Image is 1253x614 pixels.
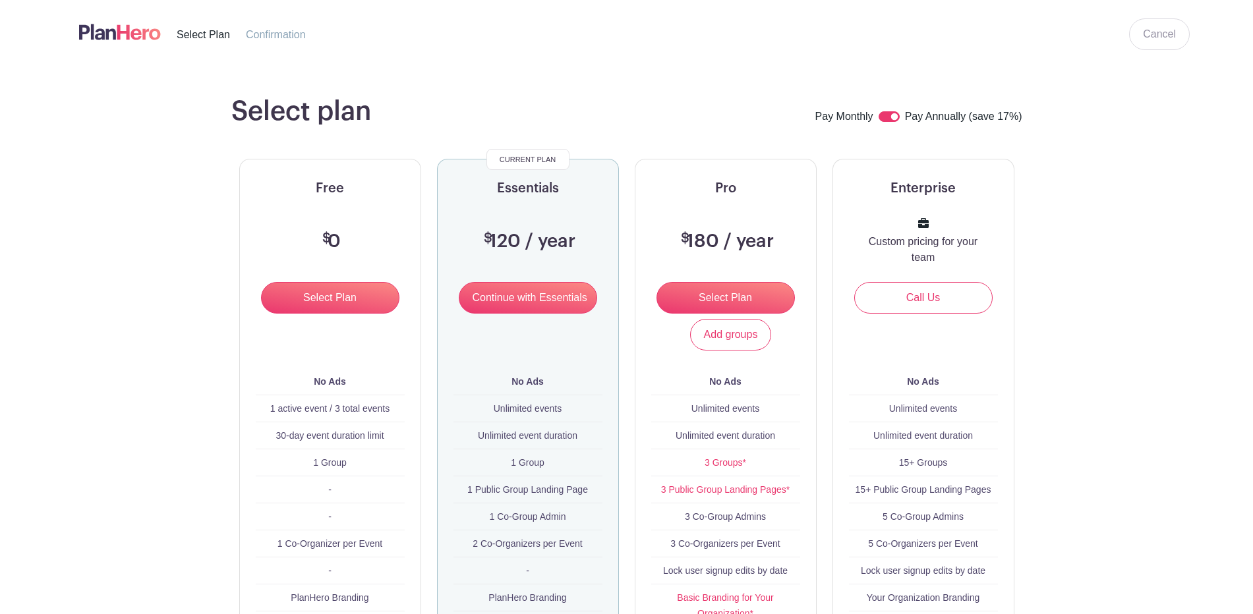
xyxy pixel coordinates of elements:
h1: Select plan [231,96,371,127]
span: $ [484,232,492,245]
span: - [328,484,332,495]
span: - [328,565,332,576]
h5: Free [256,181,405,196]
span: 1 Public Group Landing Page [467,484,588,495]
h3: 120 / year [481,231,575,253]
h3: 0 [319,231,341,253]
p: Custom pricing for your team [865,234,982,265]
a: Add groups [690,319,772,350]
span: 3 Co-Group Admins [685,511,766,522]
span: Unlimited events [691,403,760,414]
span: Unlimited events [494,403,562,414]
span: - [526,565,529,576]
span: Confirmation [246,29,306,40]
span: Lock user signup edits by date [861,565,985,576]
label: Pay Monthly [815,109,873,126]
h5: Essentials [453,181,602,196]
b: No Ads [709,376,741,387]
span: Lock user signup edits by date [663,565,788,576]
span: PlanHero Branding [291,592,368,603]
input: Select Plan [261,282,399,314]
span: Unlimited event duration [478,430,577,441]
img: logo-507f7623f17ff9eddc593b1ce0a138ce2505c220e1c5a4e2b4648c50719b7d32.svg [79,21,161,43]
span: - [328,511,332,522]
span: 15+ Public Group Landing Pages [856,484,991,495]
span: 1 Group [511,457,544,468]
span: 1 Co-Organizer per Event [277,538,383,549]
h5: Pro [651,181,800,196]
b: No Ads [907,376,939,387]
span: Select Plan [177,29,230,40]
h5: Enterprise [849,181,998,196]
span: Unlimited event duration [873,430,973,441]
input: Select Plan [656,282,795,314]
span: Your Organization Branding [867,592,980,603]
h3: 180 / year [678,231,774,253]
a: Call Us [854,282,993,314]
span: Unlimited events [889,403,958,414]
span: 1 Group [313,457,347,468]
span: Current Plan [500,152,556,167]
span: Unlimited event duration [676,430,775,441]
span: 30-day event duration limit [276,430,384,441]
span: 5 Co-Organizers per Event [868,538,978,549]
span: 1 active event / 3 total events [270,403,390,414]
span: PlanHero Branding [488,592,566,603]
label: Pay Annually (save 17%) [905,109,1022,126]
a: 3 Public Group Landing Pages* [661,484,790,495]
b: No Ads [314,376,345,387]
b: No Ads [511,376,543,387]
span: $ [322,232,331,245]
a: Cancel [1129,18,1190,50]
span: 3 Co-Organizers per Event [670,538,780,549]
span: 2 Co-Organizers per Event [473,538,583,549]
a: 3 Groups* [705,457,746,468]
span: $ [681,232,689,245]
input: Continue with Essentials [459,282,597,314]
span: 1 Co-Group Admin [490,511,566,522]
span: 15+ Groups [899,457,948,468]
span: 5 Co-Group Admins [883,511,964,522]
